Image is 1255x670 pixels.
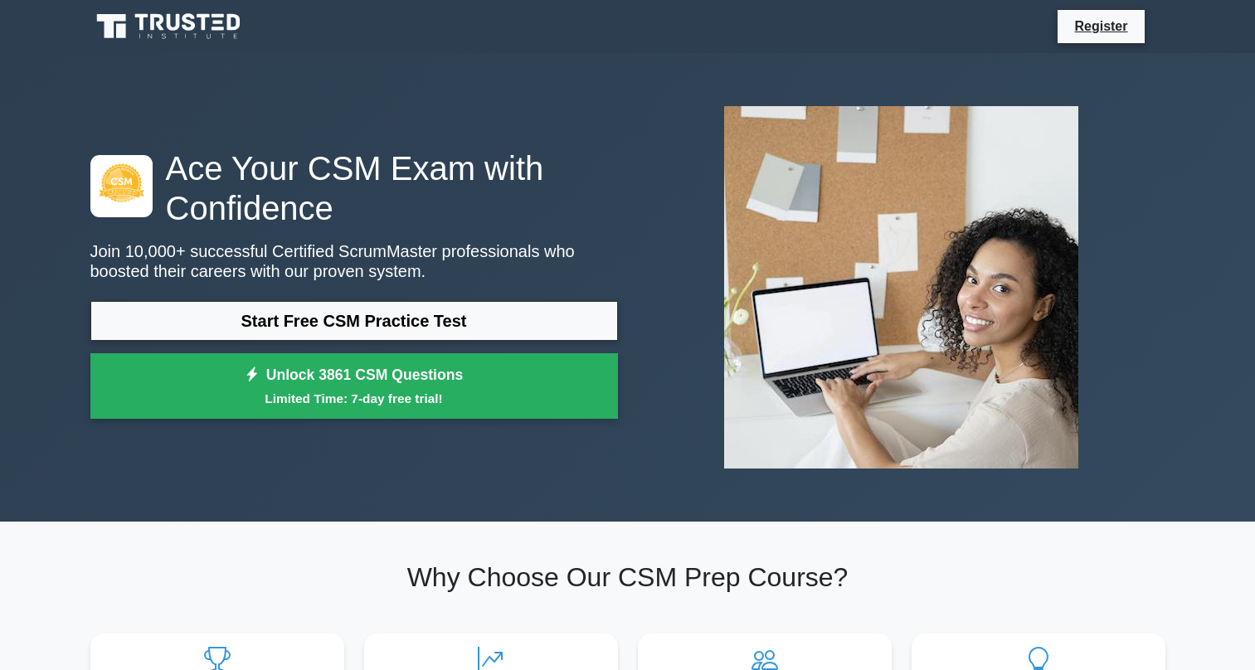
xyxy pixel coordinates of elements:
[90,353,618,420] a: Unlock 3861 CSM QuestionsLimited Time: 7-day free trial!
[90,241,618,281] p: Join 10,000+ successful Certified ScrumMaster professionals who boosted their careers with our pr...
[90,301,618,341] a: Start Free CSM Practice Test
[90,561,1165,593] h2: Why Choose Our CSM Prep Course?
[111,389,597,408] small: Limited Time: 7-day free trial!
[1064,16,1137,36] a: Register
[90,148,618,228] h1: Ace Your CSM Exam with Confidence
